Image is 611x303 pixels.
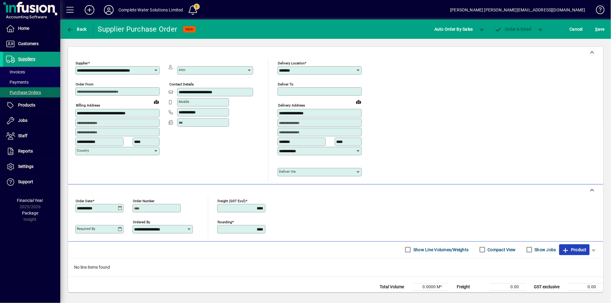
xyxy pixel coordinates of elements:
[431,24,476,35] button: Auto Order By Sales
[377,283,413,290] td: Total Volume
[6,90,41,95] span: Purchase Orders
[77,227,95,231] mat-label: Required by
[591,1,603,21] a: Knowledge Base
[490,283,526,290] td: 0.00
[454,283,490,290] td: Freight
[76,82,93,86] mat-label: Order from
[68,258,603,277] div: No line items found
[60,24,93,35] app-page-header-button: Back
[490,290,526,298] td: 0.00
[531,290,567,298] td: GST
[3,67,60,77] a: Invoices
[595,27,598,32] span: S
[77,148,89,153] mat-label: Country
[18,57,35,61] span: Suppliers
[3,98,60,113] a: Products
[133,199,155,203] mat-label: Order number
[76,199,92,203] mat-label: Order date
[534,247,556,253] label: Show Jobs
[3,77,60,87] a: Payments
[3,144,60,159] a: Reports
[495,27,531,32] span: Order & Email
[179,68,185,72] mat-label: Attn
[18,103,35,107] span: Products
[6,70,25,74] span: Invoices
[3,128,60,144] a: Staff
[17,198,43,203] span: Financial Year
[218,220,232,224] mat-label: Rounding
[567,283,603,290] td: 0.00
[18,26,29,31] span: Home
[133,220,150,224] mat-label: Ordered by
[570,24,583,34] span: Cancel
[18,179,33,184] span: Support
[152,97,161,107] a: View on map
[595,24,605,34] span: ave
[99,5,118,15] button: Profile
[531,283,567,290] td: GST exclusive
[434,24,473,34] span: Auto Order By Sales
[278,61,305,65] mat-label: Delivery Location
[18,149,33,153] span: Reports
[22,211,38,215] span: Package
[18,133,27,138] span: Staff
[454,290,490,298] td: Rounding
[279,169,296,174] mat-label: Deliver via
[594,24,606,35] button: Save
[186,27,193,31] span: NEW
[65,24,88,35] button: Back
[6,80,29,85] span: Payments
[492,24,534,35] button: Order & Email
[3,36,60,51] a: Customers
[3,113,60,128] a: Jobs
[179,100,189,104] mat-label: Mobile
[413,290,449,298] td: 0.0000 Kg
[18,41,39,46] span: Customers
[3,21,60,36] a: Home
[559,244,590,255] button: Product
[567,290,603,298] td: 0.00
[3,87,60,97] a: Purchase Orders
[18,118,27,123] span: Jobs
[354,97,363,107] a: View on map
[3,175,60,190] a: Support
[278,82,293,86] mat-label: Deliver To
[412,247,468,253] label: Show Line Volumes/Weights
[568,24,584,35] button: Cancel
[218,199,246,203] mat-label: Freight (GST excl)
[3,159,60,174] a: Settings
[487,247,516,253] label: Compact View
[98,24,177,34] div: Supplier Purchase Order
[118,5,183,15] div: Complete Water Solutions Limited
[413,283,449,290] td: 0.0000 M³
[18,164,33,169] span: Settings
[450,5,585,15] div: [PERSON_NAME] [PERSON_NAME][EMAIL_ADDRESS][DOMAIN_NAME]
[562,245,587,255] span: Product
[67,27,87,32] span: Back
[377,290,413,298] td: Total Weight
[76,61,88,65] mat-label: Supplier
[80,5,99,15] button: Add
